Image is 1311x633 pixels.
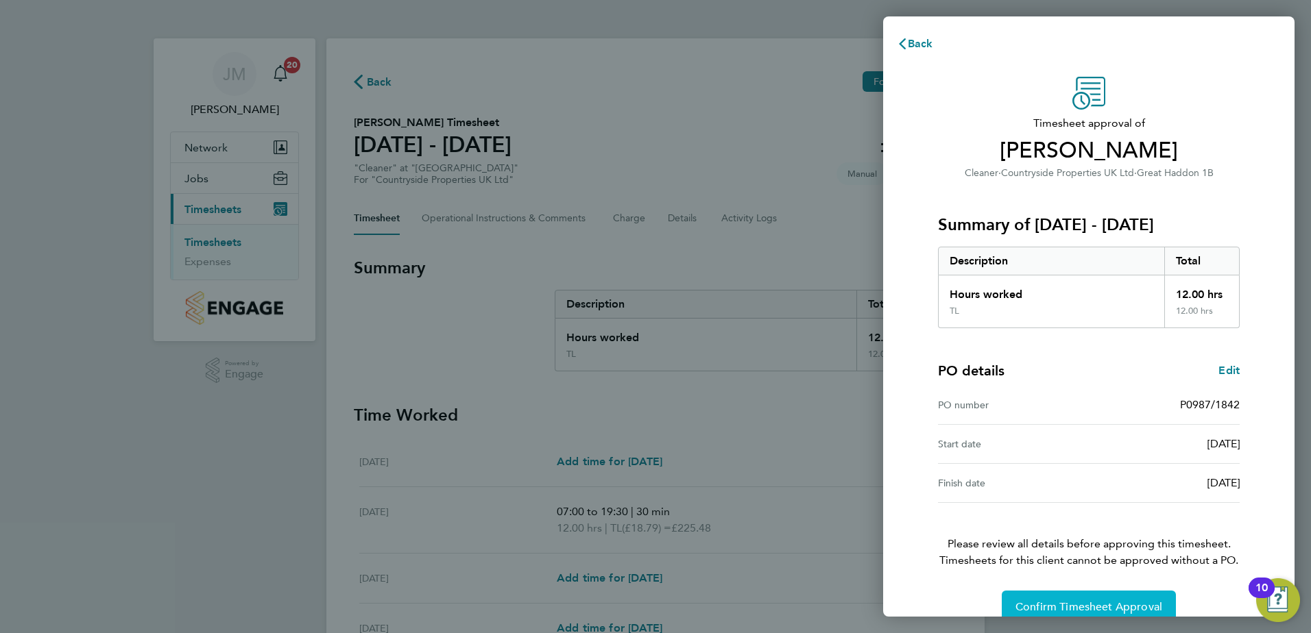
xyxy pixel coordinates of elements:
[998,167,1001,179] span: ·
[922,552,1256,569] span: Timesheets for this client cannot be approved without a PO.
[1180,398,1240,411] span: P0987/1842
[938,137,1240,164] span: [PERSON_NAME]
[1255,588,1268,606] div: 10
[965,167,998,179] span: Cleaner
[938,475,1089,491] div: Finish date
[938,361,1005,380] h4: PO details
[1164,306,1240,327] div: 12.00 hrs
[1001,167,1134,179] span: Countryside Properties UK Ltd
[1089,436,1240,452] div: [DATE]
[908,37,933,50] span: Back
[1218,364,1240,377] span: Edit
[1164,247,1240,275] div: Total
[939,247,1164,275] div: Description
[1089,475,1240,491] div: [DATE]
[1134,167,1137,179] span: ·
[1137,167,1214,179] span: Great Haddon 1B
[1256,578,1300,622] button: Open Resource Center, 10 new notifications
[938,115,1240,132] span: Timesheet approval of
[938,397,1089,413] div: PO number
[938,214,1240,236] h3: Summary of [DATE] - [DATE]
[1164,275,1240,306] div: 12.00 hrs
[1015,600,1162,614] span: Confirm Timesheet Approval
[939,275,1164,306] div: Hours worked
[950,306,959,316] div: TL
[1218,362,1240,379] a: Edit
[883,30,947,58] button: Back
[1002,591,1176,623] button: Confirm Timesheet Approval
[938,436,1089,452] div: Start date
[938,247,1240,328] div: Summary of 04 - 10 Aug 2025
[922,503,1256,569] p: Please review all details before approving this timesheet.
